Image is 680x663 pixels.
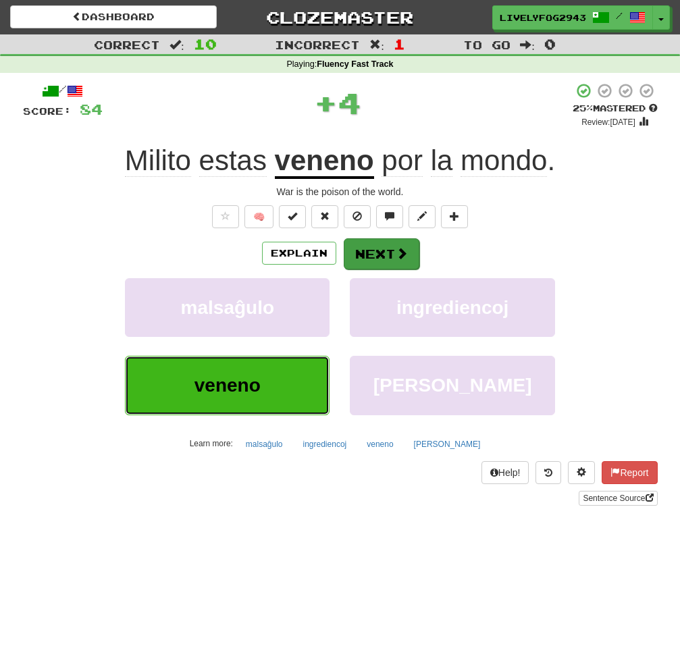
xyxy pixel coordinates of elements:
div: Mastered [573,103,658,115]
span: : [169,39,184,51]
button: veneno [125,356,330,415]
span: + [314,82,338,123]
button: malsaĝulo [125,278,330,337]
a: Sentence Source [579,491,657,506]
button: Favorite sentence (alt+f) [212,205,239,228]
button: [PERSON_NAME] [350,356,554,415]
a: LivelyFog2943 / [492,5,653,30]
button: Report [602,461,657,484]
span: ingrediencoj [396,297,508,318]
button: Ignore sentence (alt+i) [344,205,371,228]
span: Milito [125,144,191,177]
span: 0 [544,36,556,52]
button: Next [344,238,419,269]
span: estas [199,144,267,177]
strong: Fluency Fast Track [317,59,393,69]
u: veneno [275,144,374,179]
button: veneno [359,434,400,454]
span: Incorrect [275,38,360,51]
span: mondo [461,144,547,177]
a: Dashboard [10,5,217,28]
a: Clozemaster [237,5,444,29]
span: veneno [194,375,261,396]
span: por [382,144,423,177]
span: Correct [94,38,160,51]
span: : [520,39,535,51]
button: Explain [262,242,336,265]
small: Learn more: [190,439,233,448]
span: [PERSON_NAME] [373,375,532,396]
span: To go [463,38,511,51]
button: 🧠 [244,205,273,228]
button: ingrediencoj [296,434,355,454]
button: Reset to 0% Mastered (alt+r) [311,205,338,228]
span: 4 [338,86,361,120]
span: malsaĝulo [181,297,274,318]
button: malsaĝulo [238,434,290,454]
button: Add to collection (alt+a) [441,205,468,228]
button: ingrediencoj [350,278,554,337]
span: 25 % [573,103,593,113]
button: Discuss sentence (alt+u) [376,205,403,228]
small: Review: [DATE] [581,117,635,127]
span: 1 [394,36,405,52]
span: LivelyFog2943 [500,11,586,24]
span: Score: [23,105,72,117]
div: / [23,82,103,99]
span: : [369,39,384,51]
span: 10 [194,36,217,52]
button: Set this sentence to 100% Mastered (alt+m) [279,205,306,228]
div: War is the poison of the world. [23,185,658,198]
button: Edit sentence (alt+d) [409,205,436,228]
button: Help! [481,461,529,484]
span: la [431,144,453,177]
span: / [616,11,623,20]
button: [PERSON_NAME] [407,434,488,454]
span: 84 [80,101,103,117]
span: . [374,144,556,177]
button: Round history (alt+y) [535,461,561,484]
